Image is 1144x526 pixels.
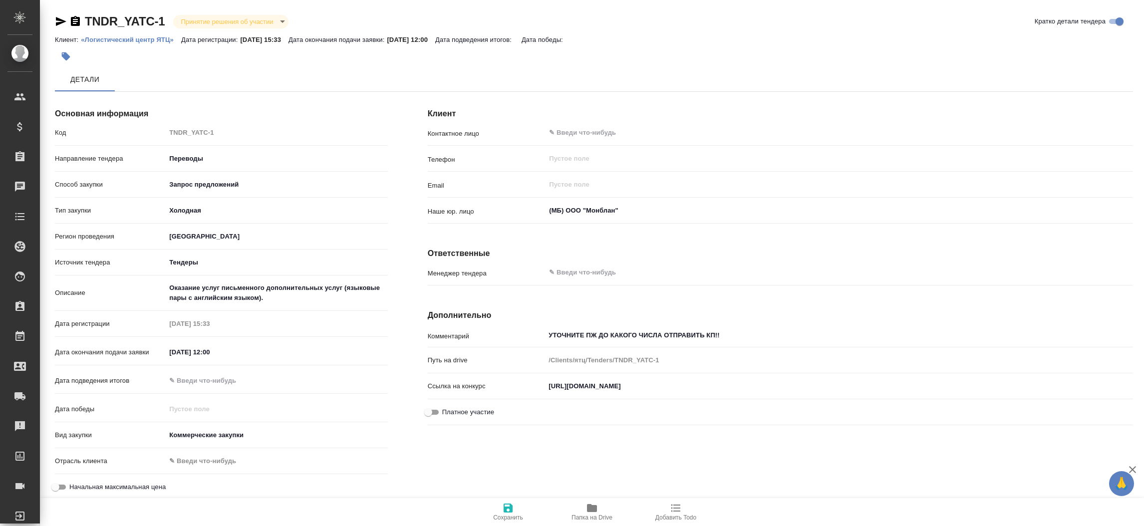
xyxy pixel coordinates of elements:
[428,248,1133,260] h4: Ответственные
[428,108,1133,120] h4: Клиент
[166,279,387,306] textarea: Оказание услуг письменного дополнительных услуг (языковые пары с английским языком).
[428,309,1133,321] h4: Дополнительно
[55,128,166,138] p: Код
[55,180,166,190] p: Способ закупки
[545,379,1133,393] input: ✎ Введи что-нибудь
[545,327,1133,344] textarea: УТОЧНИТЕ ПЖ ДО КАКОГО ЧИСЛА ОТПРАВИТЬ КП!!
[428,207,546,217] p: Наше юр. лицо
[428,155,546,165] p: Телефон
[166,345,253,359] input: ✎ Введи что-нибудь
[55,108,388,120] h4: Основная информация
[166,254,387,271] div: [GEOGRAPHIC_DATA]
[166,373,253,388] input: ✎ Введи что-нибудь
[548,179,1110,191] input: Пустое поле
[466,498,550,526] button: Сохранить
[55,45,77,67] button: Добавить тэг
[1128,210,1130,212] button: Open
[178,17,277,26] button: Принятие решения об участии
[166,125,387,140] input: Пустое поле
[428,268,546,278] p: Менеджер тендера
[655,514,696,521] span: Добавить Todo
[55,232,166,242] p: Регион проведения
[548,153,1110,165] input: Пустое поле
[166,202,387,219] div: Холодная
[81,35,181,43] a: «Логистический центр ЯТЦ»
[428,181,546,191] p: Email
[548,266,1097,278] input: ✎ Введи что-нибудь
[166,427,387,444] div: Коммерческие закупки
[428,355,546,365] p: Путь на drive
[55,430,166,440] p: Вид закупки
[55,154,166,164] p: Направление тендера
[288,36,387,43] p: Дата окончания подачи заявки:
[61,73,109,86] span: Детали
[173,15,288,28] div: Принятие решения об участии
[166,150,387,167] div: Переводы
[69,482,166,492] span: Начальная максимальная цена
[55,288,166,298] p: Описание
[428,381,546,391] p: Ссылка на конкурс
[493,514,523,521] span: Сохранить
[55,456,166,466] p: Отрасль клиента
[428,129,546,139] p: Контактное лицо
[55,376,166,386] p: Дата подведения итогов
[166,316,253,331] input: Пустое поле
[55,206,166,216] p: Тип закупки
[428,331,546,341] p: Комментарий
[166,176,387,193] div: Запрос предложений
[634,498,718,526] button: Добавить Todo
[550,498,634,526] button: Папка на Drive
[166,402,253,416] input: Пустое поле
[240,36,288,43] p: [DATE] 15:33
[55,404,166,414] p: Дата победы
[55,258,166,267] p: Источник тендера
[55,319,166,329] p: Дата регистрации
[81,36,181,43] p: «Логистический центр ЯТЦ»
[1109,471,1134,496] button: 🙏
[1128,132,1130,134] button: Open
[166,453,387,470] div: ✎ Введи что-нибудь
[55,347,166,357] p: Дата окончания подачи заявки
[85,14,165,28] a: TNDR_YATC-1
[435,36,514,43] p: Дата подведения итогов:
[1113,473,1130,494] span: 🙏
[1035,16,1106,26] span: Кратко детали тендера
[545,353,1133,367] input: Пустое поле
[548,127,1097,139] input: ✎ Введи что-нибудь
[572,514,612,521] span: Папка на Drive
[1128,271,1130,273] button: Open
[166,228,387,245] div: [GEOGRAPHIC_DATA]
[69,15,81,27] button: Скопировать ссылку
[55,15,67,27] button: Скопировать ссылку для ЯМессенджера
[169,456,375,466] div: ✎ Введи что-нибудь
[55,36,81,43] p: Клиент:
[522,36,566,43] p: Дата победы:
[181,36,240,43] p: Дата регистрации:
[387,36,435,43] p: [DATE] 12:00
[442,407,494,417] span: Платное участие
